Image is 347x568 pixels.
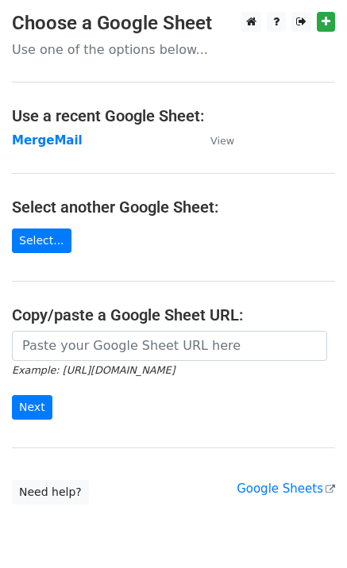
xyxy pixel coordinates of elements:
h4: Select another Google Sheet: [12,198,335,217]
a: View [195,133,234,148]
input: Paste your Google Sheet URL here [12,331,327,361]
a: Google Sheets [237,482,335,496]
input: Next [12,395,52,420]
small: View [210,135,234,147]
a: MergeMail [12,133,83,148]
a: Select... [12,228,71,253]
small: Example: [URL][DOMAIN_NAME] [12,364,175,376]
a: Need help? [12,480,89,505]
p: Use one of the options below... [12,41,335,58]
h4: Use a recent Google Sheet: [12,106,335,125]
h4: Copy/paste a Google Sheet URL: [12,305,335,324]
h3: Choose a Google Sheet [12,12,335,35]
